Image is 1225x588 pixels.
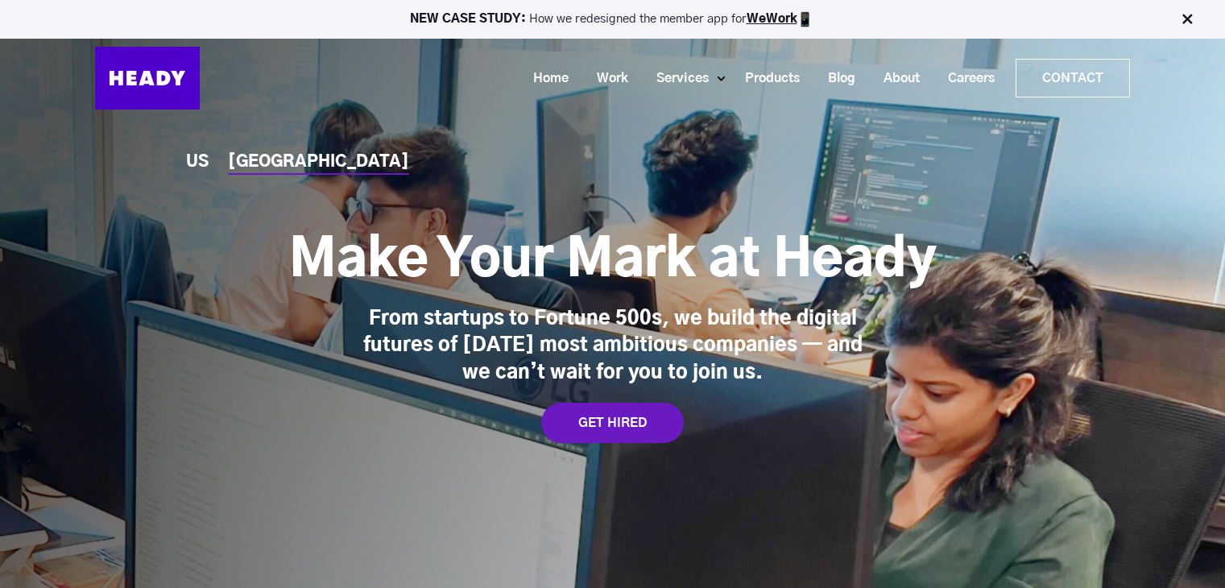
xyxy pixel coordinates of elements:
[1016,60,1129,97] a: Contact
[7,11,1218,27] p: How we redesigned the member app for
[363,306,863,387] div: From startups to Fortune 500s, we build the digital futures of [DATE] most ambitious companies — ...
[863,64,928,93] a: About
[725,64,808,93] a: Products
[541,403,684,443] a: GET HIRED
[1179,11,1195,27] img: Close Bar
[577,64,636,93] a: Work
[808,64,863,93] a: Blog
[216,59,1130,97] div: Navigation Menu
[228,154,409,171] a: [GEOGRAPHIC_DATA]
[513,64,577,93] a: Home
[747,13,797,25] a: WeWork
[186,154,209,171] a: US
[289,229,937,293] h1: Make Your Mark at Heady
[410,13,529,25] strong: NEW CASE STUDY:
[95,47,200,110] img: Heady_Logo_Web-01 (1)
[928,64,1003,93] a: Careers
[797,11,813,27] img: app emoji
[636,64,717,93] a: Services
